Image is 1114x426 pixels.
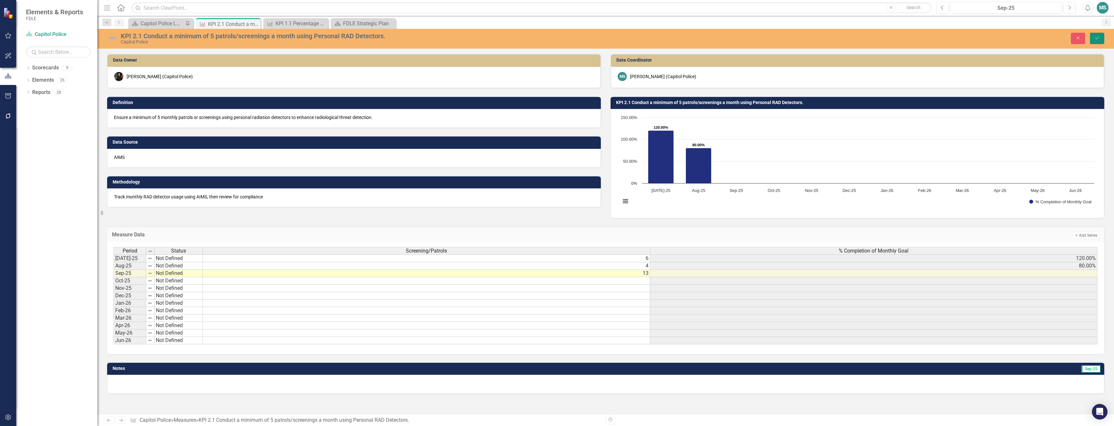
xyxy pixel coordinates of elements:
text: 80.00% [692,143,705,147]
span: Search [907,5,921,10]
button: View chart menu, Chart [621,197,630,206]
img: ClearPoint Strategy [3,7,15,19]
text: 120.00% [654,125,668,129]
h3: KPI 2.1 Conduct a minimum of 5 patrols/screenings a month using Personal RAD Detectors. [616,100,1101,105]
img: 8DAGhfEEPCf229AAAAAElFTkSuQmCC [147,301,153,306]
div: KPI 2.1 Conduct a minimum of 5 patrols/screenings a month using Personal RAD Detectors. [121,32,677,40]
h3: Methodology [113,180,598,184]
text: Sep-25 [730,188,743,193]
div: [PERSON_NAME] (Capitol Police) [127,73,193,80]
div: KPI 2.1 Conduct a minimum of 5 patrols/screenings a month using Personal RAD Detectors. [208,20,259,28]
input: Search ClearPoint... [131,2,932,14]
a: Capitol Police [26,31,91,38]
span: Sep-25 [1081,365,1100,373]
div: KPI 1.1 Percentage of critical incidents/priority calls responded to within five minutes or less. [276,19,327,28]
img: 8DAGhfEEPCf229AAAAAElFTkSuQmCC [147,278,153,283]
text: 50.00% [623,159,637,164]
span: Period [123,248,137,254]
td: Apr-26 [114,322,146,329]
td: Aug-25 [114,262,146,270]
td: Oct-25 [114,277,146,285]
path: Jul-25, 120. % Completion of Monthly Goal . [648,131,674,183]
p: AIMS [114,154,594,160]
text: Aug-25 [692,188,705,193]
div: Sep-25 [953,4,1059,12]
img: 8DAGhfEEPCf229AAAAAElFTkSuQmCC [147,330,153,336]
text: Jan-26 [881,188,893,193]
td: 120.00% [650,254,1097,262]
text: Mar-26 [956,188,969,193]
text: Feb-26 [918,188,931,193]
span: Screening/Patrols [406,248,447,254]
small: FDLE [26,16,83,21]
span: % Completion of Monthly Goal [839,248,909,254]
td: Dec-25 [114,292,146,300]
td: Not Defined [155,254,203,262]
div: [PERSON_NAME] (Capitol Police) [630,73,696,80]
td: [DATE]-25 [114,254,146,262]
img: 8DAGhfEEPCf229AAAAAElFTkSuQmCC [147,315,153,321]
img: 8DAGhfEEPCf229AAAAAElFTkSuQmCC [147,323,153,328]
div: KPI 2.1 Conduct a minimum of 5 patrols/screenings a month using Personal RAD Detectors. [199,417,409,423]
td: Not Defined [155,337,203,344]
p: Ensure a minimum of 5 monthly patrols or screenings using personal radiation detectors to enhance... [114,114,594,121]
td: Nov-25 [114,285,146,292]
div: Capitol Police [121,40,677,44]
button: Show % Completion of Monthly Goal [1029,199,1092,204]
button: Add Series [1072,232,1099,239]
td: Jun-26 [114,337,146,344]
p: Track monthly RAD detector usage using AIMS, then review for compliance [114,194,594,200]
span: Status [171,248,186,254]
a: FDLE Strategic Plan [332,19,394,28]
h3: Data Owner [113,58,597,63]
a: Reports [32,89,50,96]
td: Sep-25 [114,270,146,277]
img: 8DAGhfEEPCf229AAAAAElFTkSuQmCC [147,263,153,268]
text: 100.00% [621,137,637,142]
div: 26 [57,77,68,83]
div: Open Intercom Messenger [1092,404,1108,420]
td: Not Defined [155,270,203,277]
input: Search Below... [26,46,91,58]
text: Dec-25 [843,188,856,193]
text: 150.00% [621,115,637,120]
td: Not Defined [155,285,203,292]
td: Not Defined [155,292,203,300]
h3: Data Coordinator [616,58,1101,63]
text: Jun-26 [1069,188,1082,193]
button: Sep-25 [950,2,1062,14]
text: 0% [631,181,637,186]
a: Measures [174,417,196,423]
td: 4 [203,262,650,270]
td: Not Defined [155,329,203,337]
h3: Definition [113,100,598,105]
td: Not Defined [155,322,203,329]
img: 8DAGhfEEPCf229AAAAAElFTkSuQmCC [147,286,153,291]
img: Not Defined [107,33,118,43]
td: May-26 [114,329,146,337]
td: Jan-26 [114,300,146,307]
td: Not Defined [155,314,203,322]
text: [DATE]-25 [651,188,671,193]
img: 8DAGhfEEPCf229AAAAAElFTkSuQmCC [148,249,153,254]
img: 8DAGhfEEPCf229AAAAAElFTkSuQmCC [147,271,153,276]
td: Not Defined [155,277,203,285]
td: Mar-26 [114,314,146,322]
div: 28 [54,89,64,95]
a: Scorecards [32,64,59,72]
td: 13 [203,270,650,277]
img: Marcus Spradley [114,72,123,81]
td: Feb-26 [114,307,146,314]
img: 8DAGhfEEPCf229AAAAAElFTkSuQmCC [147,256,153,261]
svg: Interactive chart [617,114,1097,211]
td: 6 [203,254,650,262]
h3: Notes [113,366,492,371]
path: Aug-25, 80. % Completion of Monthly Goal . [686,148,712,183]
button: MS [1097,2,1108,14]
div: 9 [62,65,72,71]
div: MS [618,72,627,81]
a: Capitol Police Landing [130,19,183,28]
a: Elements [32,77,54,84]
img: 8DAGhfEEPCf229AAAAAElFTkSuQmCC [147,338,153,343]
